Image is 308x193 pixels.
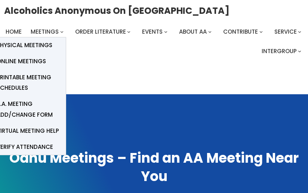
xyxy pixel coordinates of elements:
button: Meetings submenu [60,30,64,33]
a: Intergroup [262,46,297,56]
button: Order Literature submenu [127,30,130,33]
a: Events [142,27,163,37]
span: About AA [179,28,207,36]
h1: Oahu Meetings – Find an AA Meeting Near You [7,149,301,186]
button: Contribute submenu [259,30,263,33]
button: About AA submenu [208,30,212,33]
span: Meetings [31,28,59,36]
a: Contribute [223,27,258,37]
span: Service [274,28,297,36]
span: Contribute [223,28,258,36]
nav: Intergroup [4,27,304,56]
span: Home [6,28,22,36]
a: Alcoholics Anonymous on [GEOGRAPHIC_DATA] [4,3,230,19]
a: Meetings [31,27,59,37]
span: Order Literature [75,28,126,36]
button: Intergroup submenu [298,49,301,53]
a: Home [6,27,22,37]
button: Events submenu [164,30,167,33]
span: Events [142,28,163,36]
span: Intergroup [262,47,297,55]
a: Service [274,27,297,37]
button: Service submenu [298,30,301,33]
a: About AA [179,27,207,37]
